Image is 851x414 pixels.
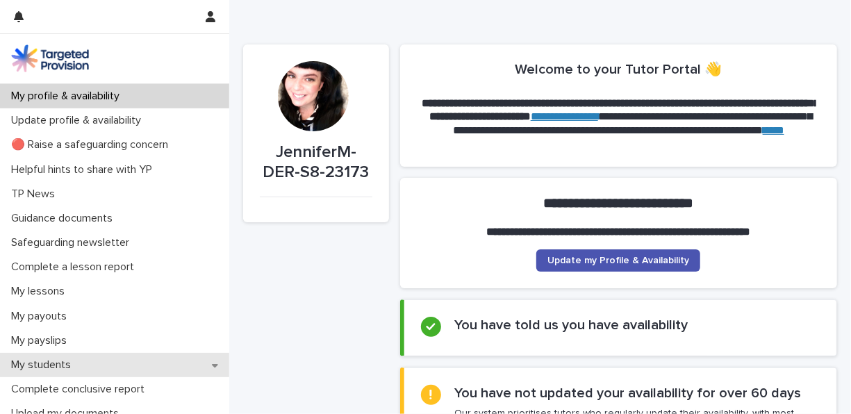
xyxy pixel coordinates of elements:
[6,90,131,103] p: My profile & availability
[6,212,124,225] p: Guidance documents
[455,385,802,401] h2: You have not updated your availability for over 60 days
[11,44,89,72] img: M5nRWzHhSzIhMunXDL62
[6,188,66,201] p: TP News
[6,236,140,249] p: Safeguarding newsletter
[6,334,78,347] p: My payslips
[260,142,372,183] p: JenniferM-DER-S8-23173
[6,383,156,396] p: Complete conclusive report
[455,317,688,333] h2: You have told us you have availability
[515,61,722,78] h2: Welcome to your Tutor Portal 👋
[6,358,82,372] p: My students
[536,249,700,272] a: Update my Profile & Availability
[6,310,78,323] p: My payouts
[6,285,76,298] p: My lessons
[6,138,179,151] p: 🔴 Raise a safeguarding concern
[6,260,145,274] p: Complete a lesson report
[6,114,152,127] p: Update profile & availability
[6,163,163,176] p: Helpful hints to share with YP
[547,256,689,265] span: Update my Profile & Availability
